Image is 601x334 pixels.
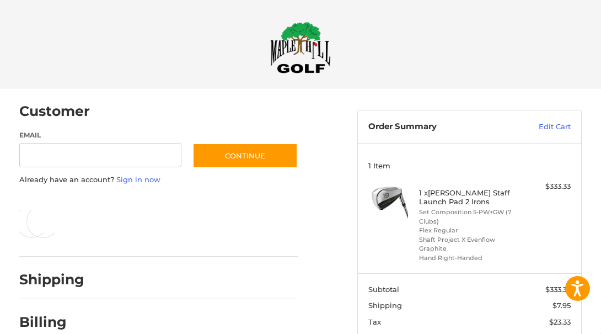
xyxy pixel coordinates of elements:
[19,130,182,140] label: Email
[549,317,571,326] span: $23.33
[368,161,571,170] h3: 1 Item
[368,285,399,294] span: Subtotal
[19,174,298,185] p: Already have an account?
[419,208,518,226] li: Set Composition 5-PW+GW (7 Clubs)
[419,226,518,235] li: Flex Regular
[19,103,90,120] h2: Customer
[368,317,381,326] span: Tax
[19,314,84,331] h2: Billing
[419,253,518,263] li: Hand Right-Handed
[270,22,331,73] img: Maple Hill Golf
[552,301,571,310] span: $7.95
[19,271,84,288] h2: Shipping
[368,121,506,132] h3: Order Summary
[419,235,518,253] li: Shaft Project X Evenflow Graphite
[506,121,571,132] a: Edit Cart
[116,175,160,184] a: Sign in now
[545,285,571,294] span: $333.33
[368,301,402,310] span: Shipping
[192,143,298,168] button: Continue
[520,181,571,192] div: $333.33
[419,188,518,206] h4: 1 x [PERSON_NAME] Staff Launch Pad 2 Irons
